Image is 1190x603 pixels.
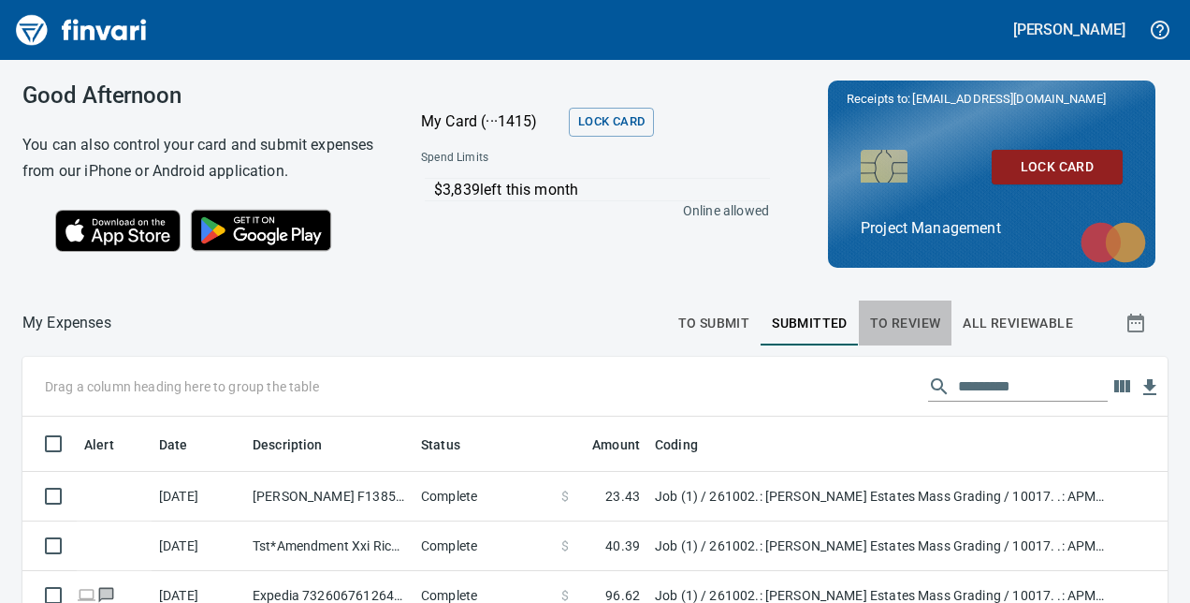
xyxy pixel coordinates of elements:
span: Amount [568,434,640,456]
span: Date [159,434,212,456]
h5: [PERSON_NAME] [1013,20,1125,39]
span: Spend Limits [421,149,627,168]
span: 23.43 [605,487,640,506]
span: Coding [655,434,698,456]
td: Complete [414,522,554,571]
td: Job (1) / 261002.: [PERSON_NAME] Estates Mass Grading / 10017. .: APM/PM Expenses / 5: Other [647,472,1115,522]
p: My Expenses [22,312,111,334]
span: Description [253,434,323,456]
td: Complete [414,472,554,522]
p: Receipts to: [847,90,1137,109]
td: Job (1) / 261002.: [PERSON_NAME] Estates Mass Grading / 10017. .: APM/PM Expenses / 5: Other [647,522,1115,571]
h3: Good Afternoon [22,82,374,109]
span: Lock Card [578,111,645,133]
button: Download table [1136,374,1164,402]
img: Download on the App Store [55,210,181,252]
span: Has messages [96,589,116,601]
span: Lock Card [1007,155,1108,179]
span: All Reviewable [963,312,1073,335]
img: Get it on Google Play [181,199,341,261]
span: $ [561,537,569,555]
p: Online allowed [406,201,769,220]
span: Alert [84,434,114,456]
span: Alert [84,434,138,456]
nav: breadcrumb [22,312,111,334]
span: 40.39 [605,537,640,555]
span: [EMAIL_ADDRESS][DOMAIN_NAME] [910,90,1107,108]
p: My Card (···1415) [421,110,561,133]
td: Tst*Amendment Xxi Richland WA [245,522,414,571]
span: To Submit [678,312,750,335]
td: [PERSON_NAME] F13854 [PERSON_NAME] WA [245,472,414,522]
button: Choose columns to display [1108,373,1136,401]
p: Project Management [861,217,1123,240]
h6: You can also control your card and submit expenses from our iPhone or Android application. [22,132,374,184]
button: Lock Card [992,150,1123,184]
span: Coding [655,434,722,456]
button: [PERSON_NAME] [1009,15,1130,44]
td: [DATE] [152,522,245,571]
span: Description [253,434,347,456]
span: Submitted [772,312,848,335]
p: Drag a column heading here to group the table [45,377,319,396]
p: $3,839 left this month [434,179,770,201]
img: Finvari [11,7,152,52]
button: Show transactions within a particular date range [1108,301,1168,346]
span: To Review [870,312,941,335]
span: Online transaction [77,589,96,601]
span: Date [159,434,188,456]
span: Amount [592,434,640,456]
span: Status [421,434,485,456]
span: $ [561,487,569,506]
span: Status [421,434,460,456]
button: Lock Card [569,108,654,137]
img: mastercard.svg [1071,213,1155,272]
td: [DATE] [152,472,245,522]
